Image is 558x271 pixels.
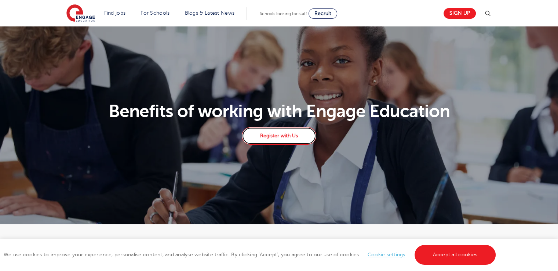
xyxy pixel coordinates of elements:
span: We use cookies to improve your experience, personalise content, and analyse website traffic. By c... [4,252,497,257]
a: Recruit [309,8,337,19]
a: For Schools [141,10,169,16]
span: Schools looking for staff [260,11,307,16]
h1: Benefits of working with Engage Education [62,102,496,120]
a: Cookie settings [368,252,405,257]
a: Find jobs [104,10,126,16]
img: Engage Education [66,4,95,23]
a: Register with Us [242,127,316,145]
a: Blogs & Latest News [185,10,235,16]
span: Recruit [314,11,331,16]
a: Accept all cookies [415,245,496,265]
a: Sign up [444,8,476,19]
